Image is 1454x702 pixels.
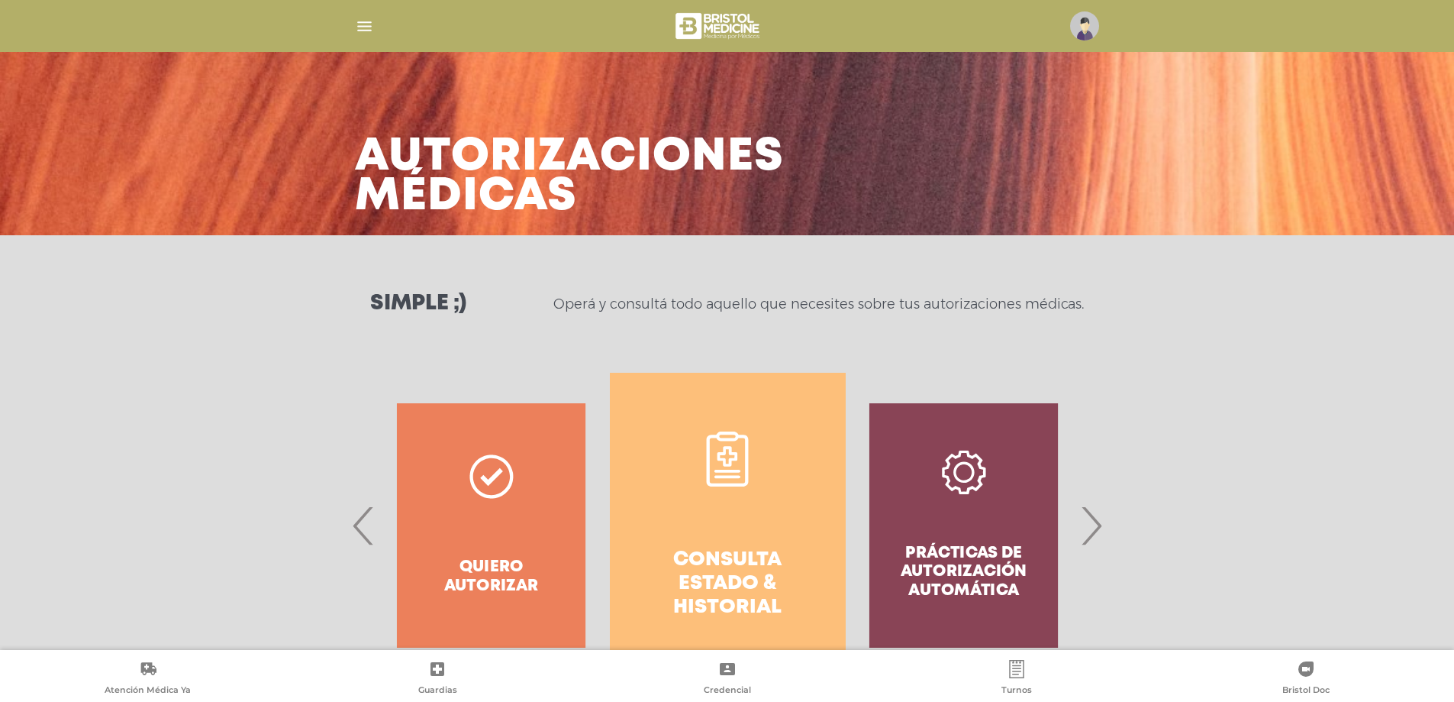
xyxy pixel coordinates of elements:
span: Credencial [704,684,751,698]
a: Turnos [872,660,1161,699]
a: Credencial [582,660,872,699]
img: bristol-medicine-blanco.png [673,8,764,44]
span: Previous [349,484,379,567]
a: Consulta estado & historial [610,373,846,678]
span: Atención Médica Ya [105,684,191,698]
h4: Consulta estado & historial [637,548,818,620]
span: Guardias [418,684,457,698]
a: Guardias [292,660,582,699]
h3: Autorizaciones médicas [355,137,784,217]
img: Cober_menu-lines-white.svg [355,17,374,36]
a: Atención Médica Ya [3,660,292,699]
h3: Simple ;) [370,293,466,315]
span: Next [1076,484,1106,567]
a: Bristol Doc [1162,660,1451,699]
p: Operá y consultá todo aquello que necesites sobre tus autorizaciones médicas. [553,295,1084,313]
img: profile-placeholder.svg [1070,11,1099,40]
span: Turnos [1001,684,1032,698]
span: Bristol Doc [1282,684,1330,698]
